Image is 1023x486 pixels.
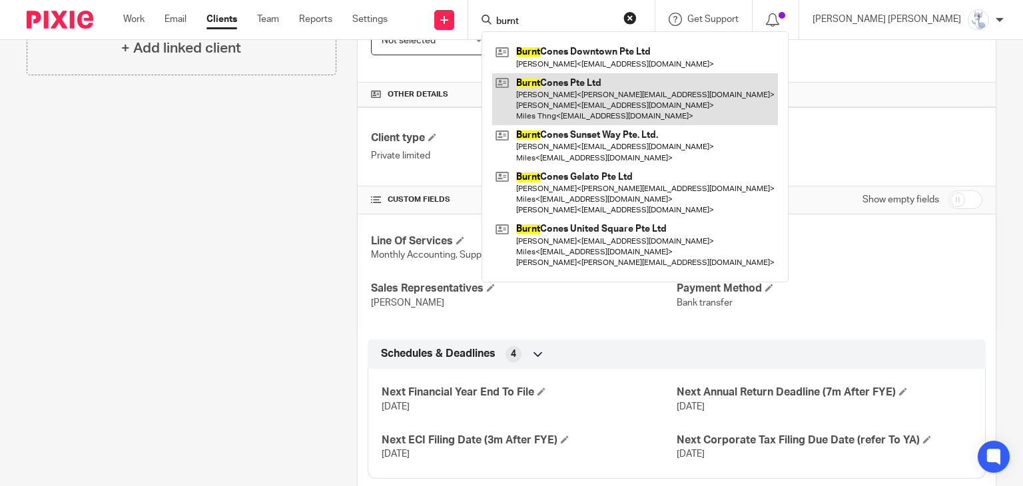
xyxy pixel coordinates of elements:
input: Search [495,16,615,28]
span: [DATE] [382,449,410,459]
span: Monthly Accounting, Supplier Payment, UFS, Tax [371,250,572,260]
a: Clients [206,13,237,26]
span: Not selected [382,36,436,45]
span: Bank transfer [677,298,733,308]
a: Email [165,13,186,26]
h4: CUSTOM FIELDS [371,194,677,205]
a: Reports [299,13,332,26]
h4: Next Financial Year End To File [382,385,677,399]
h4: Reviewer [677,234,982,248]
h4: Client type [371,131,677,145]
p: [PERSON_NAME] [PERSON_NAME] [813,13,961,26]
img: images.jfif [968,9,989,31]
span: [DATE] [677,402,705,411]
button: Clear [623,11,637,25]
span: Schedules & Deadlines [381,347,496,361]
h4: Next ECI Filing Date (3m After FYE) [382,433,677,447]
h4: Sales Representatives [371,282,677,296]
a: Team [257,13,279,26]
span: Other details [388,89,448,100]
h4: Payment Method [677,282,982,296]
h4: + Add linked client [121,38,241,59]
span: [PERSON_NAME] [371,298,444,308]
h4: Next Corporate Tax Filing Due Date (refer To YA) [677,433,972,447]
h4: Address [677,131,982,145]
a: Work [123,13,145,26]
label: Show empty fields [862,193,939,206]
p: Private limited [371,149,677,162]
span: [DATE] [382,402,410,411]
h4: Line Of Services [371,234,677,248]
h4: Next Annual Return Deadline (7m After FYE) [677,385,972,399]
span: Get Support [687,15,739,24]
span: 4 [511,348,516,361]
a: Settings [352,13,388,26]
span: [DATE] [677,449,705,459]
img: Pixie [27,11,93,29]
